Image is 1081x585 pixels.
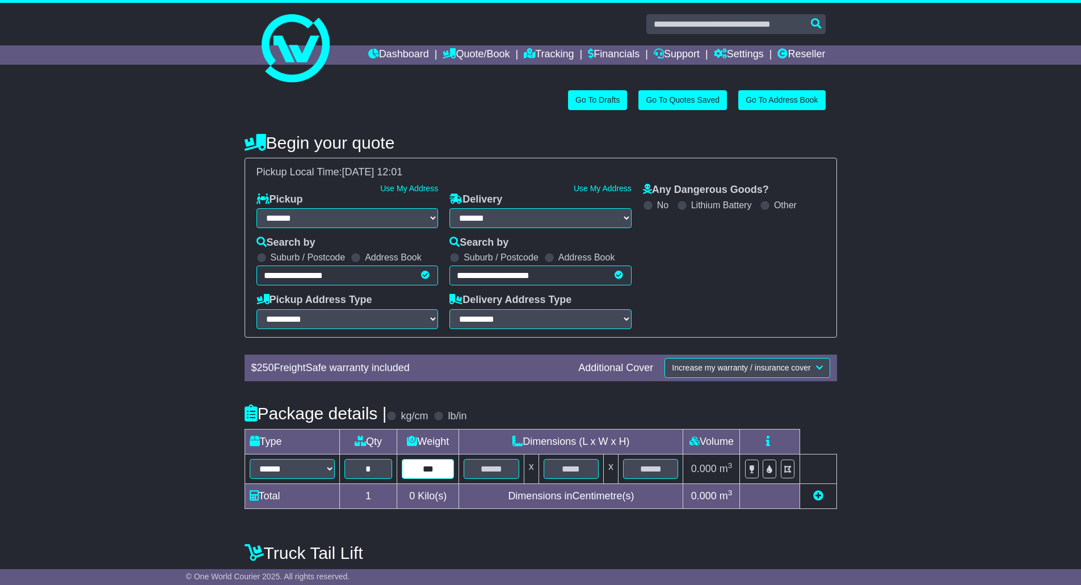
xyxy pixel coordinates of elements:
[409,490,415,502] span: 0
[691,463,717,474] span: 0.000
[728,489,733,497] sup: 3
[558,252,615,263] label: Address Book
[245,544,837,562] h4: Truck Tail Lift
[813,490,823,502] a: Add new item
[657,200,668,211] label: No
[449,237,508,249] label: Search by
[397,483,459,508] td: Kilo(s)
[459,483,683,508] td: Dimensions in Centimetre(s)
[588,45,640,65] a: Financials
[342,166,403,178] span: [DATE] 12:01
[643,184,769,196] label: Any Dangerous Goods?
[246,362,573,374] div: $ FreightSafe warranty included
[464,252,539,263] label: Suburb / Postcode
[459,429,683,454] td: Dimensions (L x W x H)
[256,294,372,306] label: Pickup Address Type
[664,358,830,378] button: Increase my warranty / insurance cover
[256,193,303,206] label: Pickup
[401,410,428,423] label: kg/cm
[638,90,727,110] a: Go To Quotes Saved
[574,184,632,193] a: Use My Address
[380,184,438,193] a: Use My Address
[720,490,733,502] span: m
[524,45,574,65] a: Tracking
[738,90,825,110] a: Go To Address Book
[271,252,346,263] label: Suburb / Postcode
[604,454,619,483] td: x
[720,463,733,474] span: m
[245,133,837,152] h4: Begin your quote
[339,483,397,508] td: 1
[691,490,717,502] span: 0.000
[691,200,752,211] label: Lithium Battery
[449,294,571,306] label: Delivery Address Type
[524,454,539,483] td: x
[449,193,502,206] label: Delivery
[443,45,510,65] a: Quote/Book
[365,252,422,263] label: Address Book
[777,45,825,65] a: Reseller
[339,429,397,454] td: Qty
[672,363,810,372] span: Increase my warranty / insurance cover
[251,166,831,179] div: Pickup Local Time:
[245,404,387,423] h4: Package details |
[728,461,733,470] sup: 3
[654,45,700,65] a: Support
[256,237,316,249] label: Search by
[245,483,339,508] td: Total
[573,362,659,374] div: Additional Cover
[448,410,466,423] label: lb/in
[257,362,274,373] span: 250
[774,200,797,211] label: Other
[397,429,459,454] td: Weight
[568,90,627,110] a: Go To Drafts
[714,45,764,65] a: Settings
[683,429,740,454] td: Volume
[368,45,429,65] a: Dashboard
[245,429,339,454] td: Type
[186,572,350,581] span: © One World Courier 2025. All rights reserved.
